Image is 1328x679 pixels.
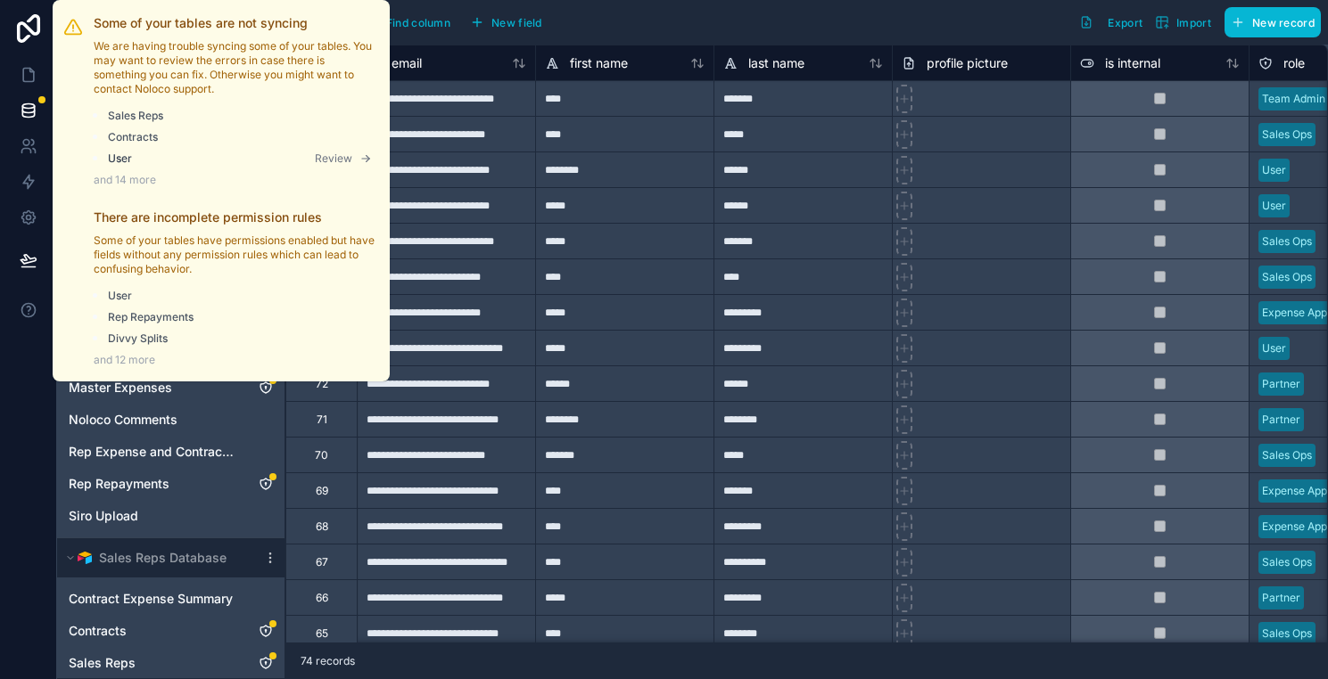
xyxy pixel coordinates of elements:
[1217,7,1321,37] a: New record
[1108,16,1142,29] span: Export
[1262,412,1300,428] div: Partner
[1149,7,1217,37] button: Import
[1262,626,1312,642] div: Sales Ops
[316,484,328,498] div: 69
[108,310,194,324] span: Rep Repayments
[316,591,328,605] div: 66
[359,9,457,36] button: Find column
[108,109,379,123] a: Sales Reps
[1262,91,1325,107] div: Team Admin
[108,151,132,166] span: User
[94,353,379,367] p: and 12 more
[301,654,355,668] span: 74 records
[1262,590,1300,606] div: Partner
[108,151,379,166] a: UserReview
[1262,162,1286,178] div: User
[315,448,328,462] div: 70
[1176,16,1211,29] span: Import
[94,209,379,226] h2: There are incomplete permission rules
[1262,198,1286,214] div: User
[316,626,328,641] div: 65
[94,173,379,187] p: and 14 more
[1262,340,1286,356] div: User
[316,555,328,569] div: 67
[316,377,328,391] div: 72
[1283,54,1305,72] span: role
[1262,127,1312,143] div: Sales Ops
[94,233,379,276] p: Some of your tables have permissions enabled but have fields without any permission rules which c...
[108,331,168,346] span: Divvy Splits
[748,54,804,72] span: last name
[108,289,379,303] a: User
[1262,233,1312,250] div: Sales Ops
[927,54,1008,72] span: profile picture
[315,151,352,166] span: Review
[1262,269,1312,285] div: Sales Ops
[1262,554,1312,570] div: Sales Ops
[1262,376,1300,392] div: Partner
[1225,7,1321,37] button: New record
[108,130,158,144] span: Contracts
[1105,54,1160,72] span: is internal
[1073,7,1149,37] button: Export
[464,9,549,36] button: New field
[108,109,163,123] span: Sales Reps
[94,39,379,96] p: We are having trouble syncing some of your tables. You may want to review the errors in case ther...
[108,310,379,324] a: Rep Repayments
[108,331,379,346] a: Divvy Splits
[392,54,422,72] span: email
[108,130,379,144] a: Contracts
[1262,447,1312,463] div: Sales Ops
[491,16,542,29] span: New field
[570,54,628,72] span: first name
[1252,16,1315,29] span: New record
[386,16,450,29] span: Find column
[94,14,379,32] h2: Some of your tables are not syncing
[317,413,327,427] div: 71
[316,519,328,534] div: 68
[108,289,132,303] span: User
